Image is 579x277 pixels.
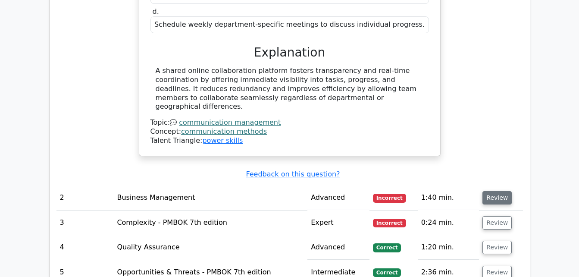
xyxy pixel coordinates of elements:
[150,118,429,127] div: Topic:
[113,235,307,260] td: Quality Assurance
[418,235,479,260] td: 1:20 min.
[246,170,340,178] a: Feedback on this question?
[150,127,429,136] div: Concept:
[418,186,479,210] td: 1:40 min.
[307,235,369,260] td: Advanced
[56,235,114,260] td: 4
[56,211,114,235] td: 3
[181,127,267,135] a: communication methods
[179,118,281,126] a: communication management
[56,186,114,210] td: 2
[418,211,479,235] td: 0:24 min.
[113,211,307,235] td: Complexity - PMBOK 7th edition
[482,191,512,205] button: Review
[156,66,424,111] div: A shared online collaboration platform fosters transparency and real-time coordination by offerin...
[307,186,369,210] td: Advanced
[482,241,512,254] button: Review
[482,216,512,230] button: Review
[113,186,307,210] td: Business Management
[373,268,401,277] span: Correct
[373,219,406,227] span: Incorrect
[156,45,424,60] h3: Explanation
[307,211,369,235] td: Expert
[150,16,429,33] div: Schedule weekly department-specific meetings to discuss individual progress.
[373,243,401,252] span: Correct
[153,7,159,16] span: d.
[202,136,243,145] a: power skills
[373,194,406,202] span: Incorrect
[150,118,429,145] div: Talent Triangle:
